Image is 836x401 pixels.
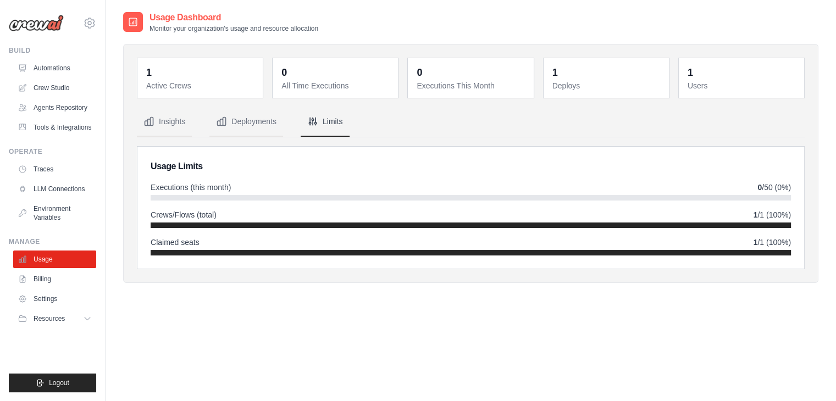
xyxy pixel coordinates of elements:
a: Environment Variables [13,200,96,226]
strong: 0 [757,183,762,192]
a: Billing [13,270,96,288]
div: 0 [281,65,287,80]
span: Claimed seats [151,237,200,248]
span: Logout [49,378,69,387]
a: Settings [13,290,96,308]
h2: Usage Limits [151,160,791,173]
span: Executions (this month) [151,182,231,193]
span: /50 (0%) [757,182,791,193]
div: 1 [552,65,558,80]
div: Build [9,46,96,55]
button: Deployments [209,107,283,137]
a: Agents Repository [13,99,96,116]
dt: Deploys [552,80,662,91]
a: Usage [13,250,96,268]
div: Operate [9,147,96,156]
button: Limits [301,107,350,137]
h2: Usage Dashboard [150,11,318,24]
strong: 1 [754,210,758,219]
span: /1 (100%) [754,209,791,220]
strong: 1 [754,238,758,247]
p: Monitor your organization's usage and resource allocation [150,24,318,33]
button: Insights [137,107,192,137]
a: Tools & Integrations [13,119,96,136]
a: Automations [13,59,96,77]
div: 1 [146,65,152,80]
a: Crew Studio [13,79,96,97]
div: 0 [417,65,422,80]
span: /1 (100%) [754,237,791,248]
dt: Users [688,80,798,91]
nav: Tabs [137,107,805,137]
button: Logout [9,374,96,392]
span: Resources [34,314,65,323]
span: Crews/Flows (total) [151,209,217,220]
dt: Active Crews [146,80,256,91]
a: LLM Connections [13,180,96,198]
button: Resources [13,310,96,327]
a: Traces [13,160,96,178]
div: Manage [9,237,96,246]
div: 1 [688,65,693,80]
dt: All Time Executions [281,80,391,91]
img: Logo [9,15,64,31]
dt: Executions This Month [417,80,527,91]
